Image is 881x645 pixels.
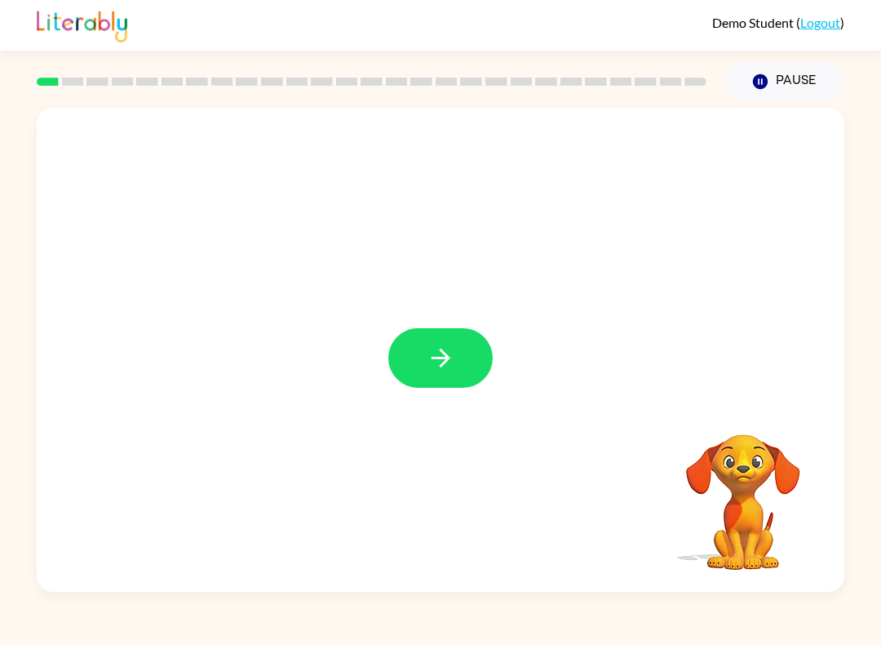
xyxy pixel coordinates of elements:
a: Logout [800,15,840,30]
video: Your browser must support playing .mp4 files to use Literably. Please try using another browser. [662,409,825,572]
img: Literably [37,7,127,42]
div: ( ) [712,15,844,30]
button: Pause [726,63,844,100]
span: Demo Student [712,15,796,30]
